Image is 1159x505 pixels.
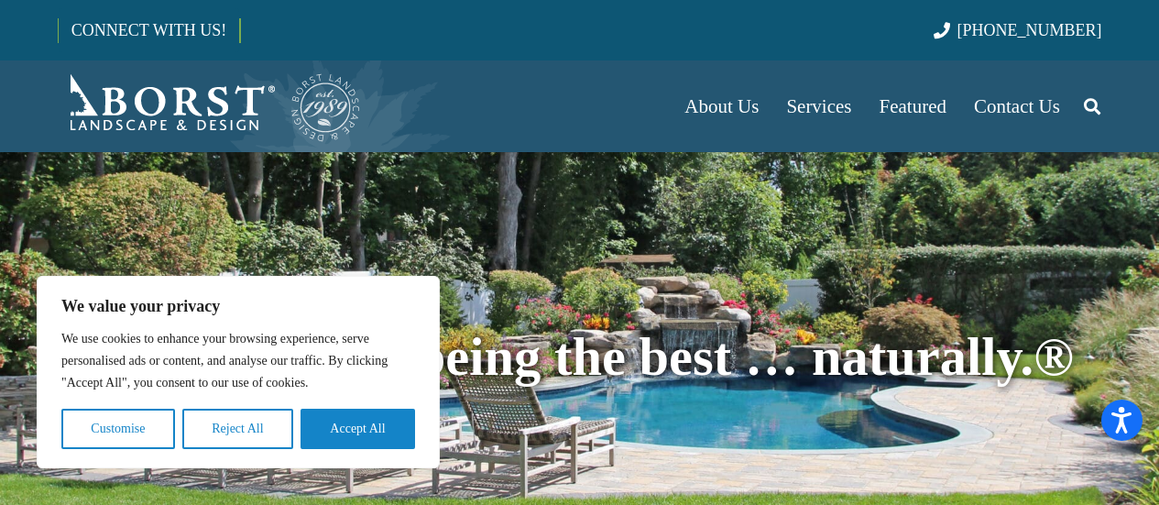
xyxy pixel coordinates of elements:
button: Accept All [301,409,415,449]
span: Featured [880,95,946,117]
a: About Us [671,60,772,152]
span: Contact Us [974,95,1060,117]
a: CONNECT WITH US! [59,8,239,52]
a: Contact Us [960,60,1074,152]
p: We value your privacy [61,295,415,317]
a: Featured [866,60,960,152]
a: Services [772,60,865,152]
span: Services [786,95,851,117]
a: [PHONE_NUMBER] [934,21,1101,39]
div: We value your privacy [37,276,440,468]
a: Search [1074,83,1110,129]
span: About Us [684,95,759,117]
span: [PHONE_NUMBER] [957,21,1102,39]
p: We use cookies to enhance your browsing experience, serve personalised ads or content, and analys... [61,328,415,394]
a: Borst-Logo [58,70,362,143]
button: Reject All [182,409,293,449]
span: Committed to being the best … naturally.® [85,327,1074,387]
button: Customise [61,409,175,449]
